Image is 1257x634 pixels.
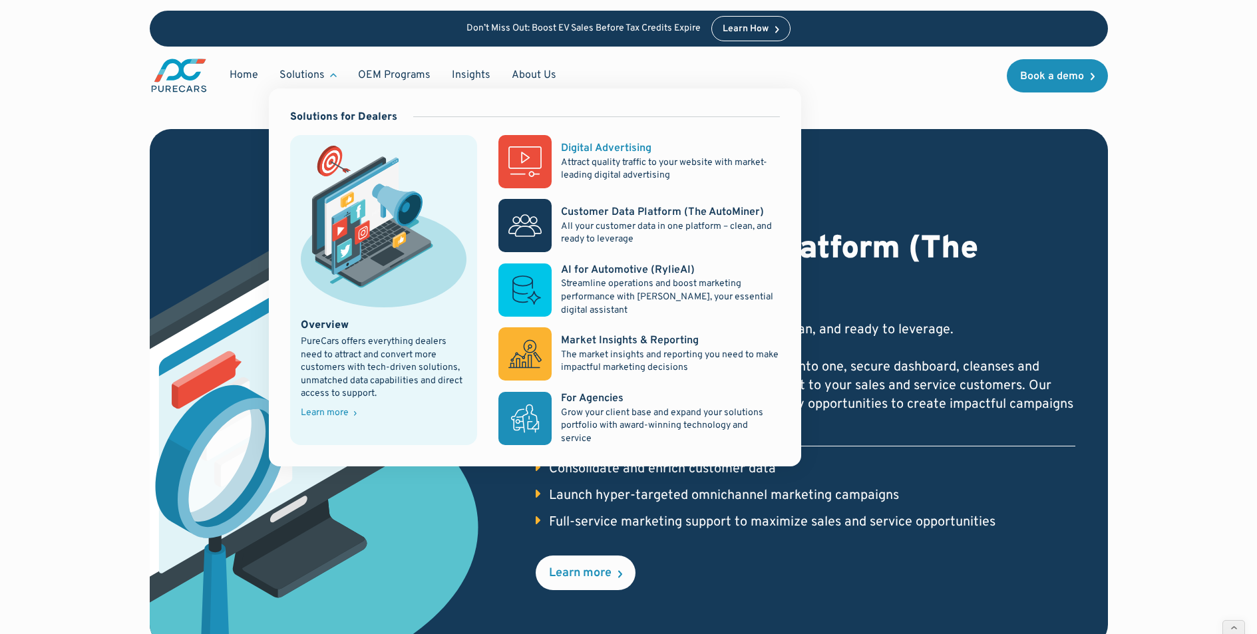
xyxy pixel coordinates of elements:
[498,391,779,445] a: For AgenciesGrow your client base and expand your solutions portfolio with award-winning technolo...
[301,408,349,418] div: Learn more
[561,205,764,220] div: Customer Data Platform (The AutoMiner)
[269,63,347,88] div: Solutions
[219,63,269,88] a: Home
[561,277,779,317] p: Streamline operations and boost marketing performance with [PERSON_NAME], your essential digital ...
[290,135,478,445] a: marketing illustration showing social media channels and campaignsOverviewPureCars offers everyth...
[1007,59,1108,92] a: Book a demo
[549,460,776,478] div: Consolidate and enrich customer data
[498,327,779,381] a: Market Insights & ReportingThe market insights and reporting you need to make impactful marketing...
[269,88,801,467] nav: Solutions
[498,263,779,317] a: AI for Automotive (RylieAI)Streamline operations and boost marketing performance with [PERSON_NAM...
[549,513,995,532] div: Full-service marketing support to maximize sales and service opportunities
[536,555,635,590] a: Learn more
[150,57,208,94] img: purecars logo
[301,335,467,400] div: PureCars offers everything dealers need to attract and convert more customers with tech-driven so...
[466,23,701,35] p: Don’t Miss Out: Boost EV Sales Before Tax Credits Expire
[441,63,501,88] a: Insights
[301,146,467,307] img: marketing illustration showing social media channels and campaigns
[301,318,349,333] div: Overview
[561,220,779,246] p: All your customer data in one platform – clean, and ready to leverage
[536,321,1075,432] p: All your customer data in one platform – clean, and ready to leverage. The AutoMiner combines all...
[536,231,1075,307] h2: Customer Data Platform (The AutoMiner)
[561,156,779,182] p: Attract quality traffic to your website with market-leading digital advertising
[561,406,779,446] p: Grow your client base and expand your solutions portfolio with award-winning technology and service
[498,199,779,252] a: Customer Data Platform (The AutoMiner)All your customer data in one platform – clean, and ready t...
[549,486,899,505] div: Launch hyper-targeted omnichannel marketing campaigns
[290,110,397,124] div: Solutions for Dealers
[711,16,791,41] a: Learn How
[150,57,208,94] a: main
[1020,71,1084,82] div: Book a demo
[561,141,651,156] div: Digital Advertising
[549,567,612,579] div: Learn more
[723,25,769,34] div: Learn How
[498,135,779,188] a: Digital AdvertisingAttract quality traffic to your website with market-leading digital advertising
[347,63,441,88] a: OEM Programs
[561,391,624,406] div: For Agencies
[279,68,325,82] div: Solutions
[501,63,567,88] a: About Us
[561,349,779,375] p: The market insights and reporting you need to make impactful marketing decisions
[561,333,699,348] div: Market Insights & Reporting
[561,263,695,277] div: AI for Automotive (RylieAI)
